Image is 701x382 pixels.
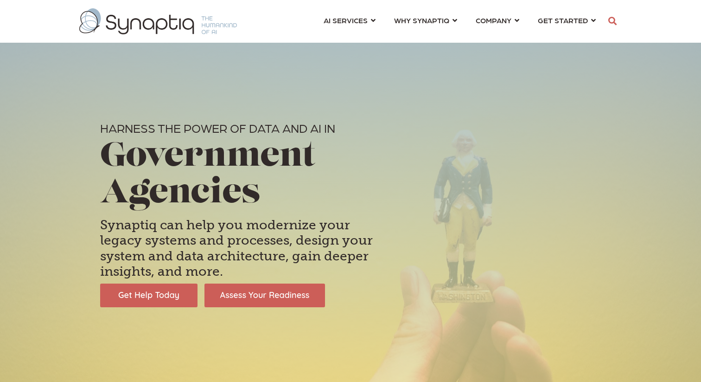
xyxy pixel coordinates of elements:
[100,217,387,279] h4: Synaptiq can help you modernize your legacy systems and processes, design your system and data ar...
[394,12,457,29] a: WHY SYNAPTIQ
[394,16,449,25] span: WHY SYNAPTIQ
[324,16,368,25] span: AI SERVICES
[204,284,325,307] img: Assess Your Readiness
[538,16,588,25] span: GET STARTED
[79,8,237,34] img: synaptiq logo-1
[476,16,511,25] span: COMPANY
[476,12,519,29] a: COMPANY
[314,5,605,38] nav: menu
[324,12,376,29] a: AI SERVICES
[100,284,198,307] img: Get Help Today
[538,12,596,29] a: GET STARTED
[100,121,387,135] h6: HARNESS THE POWER OF DATA AND AI IN
[100,139,387,213] h1: Government Agencies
